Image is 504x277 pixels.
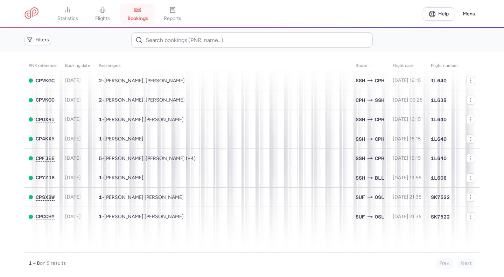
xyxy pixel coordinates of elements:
span: bookings [127,15,148,22]
button: Next [457,258,475,269]
span: CPCCHY [36,214,55,219]
span: 1L640 [431,136,447,143]
button: CPOXRI [36,117,55,123]
th: Route [351,61,388,71]
button: CPSXBW [36,194,55,200]
span: 1 [99,214,102,219]
button: CPFJEE [36,155,55,161]
button: Filters [24,35,51,45]
th: flight date [388,61,427,71]
a: statistics [50,6,85,22]
span: CP4KXY [36,136,55,141]
button: CP7ZJB [36,175,55,181]
button: CP4KXY [36,136,55,142]
span: • [99,214,184,220]
span: CPH [356,96,365,104]
span: 1 [99,136,102,141]
span: [DATE] 16:15 [393,116,421,122]
span: Tine BJOERN, Jesper NOERUM [104,97,185,103]
span: • [99,136,143,142]
span: [DATE] [65,155,81,161]
span: 1L640 [431,116,447,123]
input: Search bookings (PNR, name...) [131,32,372,48]
span: • [99,175,143,181]
th: Flight number [427,61,462,71]
span: 1 [99,175,102,180]
span: Yousif Omar Sulaiman SULAIMAN [104,214,184,220]
span: Sebastian Hans Erik SANDBERG [104,194,184,200]
span: [DATE] [65,97,81,103]
span: 1 [99,117,102,122]
span: [DATE] [65,136,81,142]
span: [DATE] [65,116,81,122]
span: statistics [57,15,78,22]
span: 1L640 [431,155,447,162]
span: 2 [99,97,102,103]
span: SSH [356,174,365,182]
span: CPH [375,154,384,162]
span: [DATE] 16:15 [393,136,421,142]
span: Ahmed Mohamed Ibrahim ALMAS [104,117,184,123]
th: Passengers [94,61,351,71]
span: [DATE] [65,175,81,181]
span: CPVKGC [36,78,55,83]
span: BLL [375,174,384,182]
span: SSH [356,135,365,143]
a: Help [423,7,454,21]
button: CPVKGC [36,78,55,84]
strong: 1 – 8 [29,260,40,266]
span: OSL [375,193,384,201]
span: [DATE] 21:35 [393,214,421,220]
span: SSH [375,96,384,104]
span: 1L608 [431,174,447,181]
span: Kayed ABDULRAZEK [104,136,143,142]
span: 2 [99,78,102,83]
span: CPH [375,77,384,84]
span: SUF [356,193,365,201]
span: [DATE] 16:15 [393,155,421,161]
span: • [99,78,185,84]
button: CPVKGC [36,97,55,103]
span: SK7522 [431,213,450,220]
span: [DATE] [65,214,81,220]
span: [DATE] [65,194,81,200]
a: CitizenPlane red outlined logo [24,7,38,20]
span: • [99,155,196,161]
span: [DATE] 21:35 [393,194,421,200]
span: Mohammed IBRAHIM [104,175,143,181]
span: Maya SAFLO, Rania ZAGHAL, Mohamad SAFLO, Ahmad SAFLO, Haya SAFLO, Yousr SAFLO [104,155,196,161]
span: OSL [375,213,384,221]
a: bookings [120,6,155,22]
span: CPH [375,116,384,123]
span: CPH [375,135,384,143]
span: 1L640 [431,77,447,84]
span: Filters [35,37,49,43]
span: SK7522 [431,194,450,201]
span: 1 [99,194,102,200]
th: PNR reference [24,61,61,71]
a: flights [85,6,120,22]
a: reports [155,6,190,22]
span: 1L639 [431,97,447,104]
span: [DATE] 13:55 [393,175,421,181]
span: SUF [356,213,365,221]
span: Help [438,11,449,16]
span: reports [164,15,181,22]
span: 5 [99,155,102,161]
span: CPOXRI [36,117,55,122]
span: SSH [356,77,365,84]
span: [DATE] [65,77,81,83]
span: on 8 results [40,260,66,266]
span: • [99,117,184,123]
span: CP7ZJB [36,175,55,180]
span: [DATE] 16:15 [393,77,421,83]
span: • [99,97,185,103]
span: SSH [356,116,365,123]
span: Tine BJOERN, Jesper NOERUM [104,78,185,84]
th: Booking date [61,61,94,71]
button: Menu [458,7,479,21]
span: [DATE] 09:25 [393,97,422,103]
